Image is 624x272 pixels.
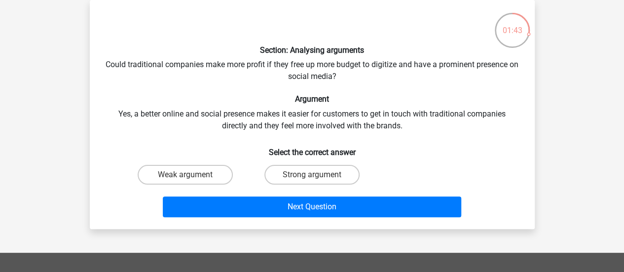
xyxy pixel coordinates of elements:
label: Strong argument [264,165,360,185]
div: Could traditional companies make more profit if they free up more budget to digitize and have a p... [94,8,531,221]
h6: Argument [106,94,519,104]
button: Next Question [163,196,461,217]
div: 01:43 [494,12,531,37]
h6: Select the correct answer [106,140,519,157]
label: Weak argument [138,165,233,185]
h6: Section: Analysing arguments [106,45,519,55]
